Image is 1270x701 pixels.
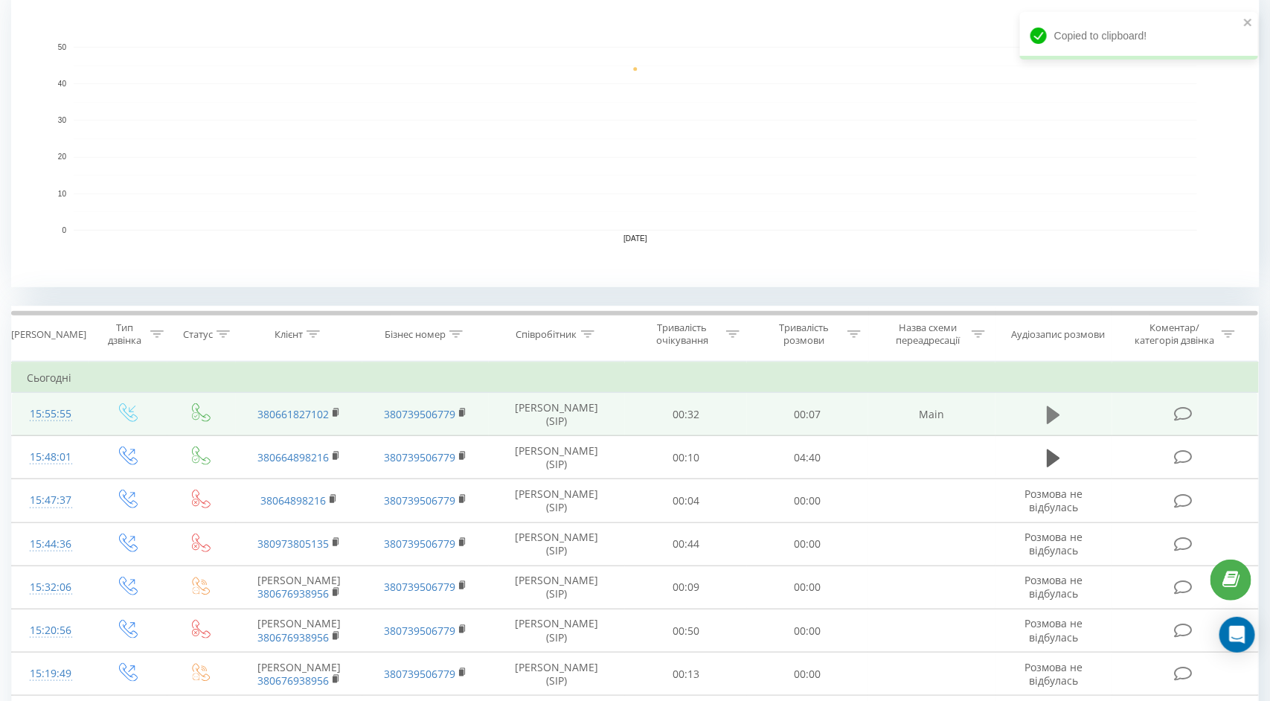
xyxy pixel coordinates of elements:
span: Розмова не відбулась [1024,530,1083,557]
div: 15:48:01 [27,443,74,472]
a: 380664898216 [257,450,329,464]
a: 380739506779 [384,667,455,681]
text: 30 [58,117,67,125]
div: Тип дзвінка [103,321,147,347]
td: [PERSON_NAME] (SIP) [489,522,625,566]
td: 00:00 [747,479,869,522]
td: Main [868,393,995,436]
div: 15:20:56 [27,616,74,645]
td: [PERSON_NAME] [236,566,362,609]
td: 00:07 [747,393,869,436]
td: [PERSON_NAME] [236,609,362,653]
text: [DATE] [623,235,647,243]
td: 00:00 [747,566,869,609]
a: 380661827102 [257,407,329,421]
td: [PERSON_NAME] (SIP) [489,566,625,609]
a: 380973805135 [257,537,329,551]
a: 380739506779 [384,407,455,421]
button: close [1243,16,1254,31]
div: 15:19:49 [27,659,74,688]
td: 00:32 [625,393,747,436]
td: 00:04 [625,479,747,522]
div: Тривалість очікування [643,321,722,347]
td: 04:40 [747,436,869,479]
text: 20 [58,153,67,161]
a: 380676938956 [257,630,329,644]
td: 00:13 [625,653,747,696]
td: [PERSON_NAME] (SIP) [489,479,625,522]
span: Розмова не відбулась [1024,487,1083,514]
span: Розмова не відбулась [1024,616,1083,644]
td: 00:09 [625,566,747,609]
span: Розмова не відбулась [1024,573,1083,601]
a: 380739506779 [384,580,455,594]
div: Тривалість розмови [764,321,844,347]
div: Copied to clipboard! [1020,12,1258,60]
a: 380676938956 [257,586,329,601]
td: 00:50 [625,609,747,653]
td: 00:00 [747,653,869,696]
td: 00:44 [625,522,747,566]
a: 380739506779 [384,493,455,508]
td: 00:00 [747,522,869,566]
td: Сьогодні [12,363,1259,393]
div: Аудіозапис розмови [1012,328,1106,341]
div: Open Intercom Messenger [1219,617,1255,653]
td: 00:00 [747,609,869,653]
text: 10 [58,190,67,198]
a: 38064898216 [260,493,326,508]
text: 40 [58,80,67,88]
div: Статус [183,328,213,341]
td: [PERSON_NAME] (SIP) [489,393,625,436]
text: 0 [62,226,66,234]
div: 15:55:55 [27,400,74,429]
div: 15:32:06 [27,573,74,602]
div: 15:47:37 [27,486,74,515]
td: [PERSON_NAME] [236,653,362,696]
a: 380739506779 [384,450,455,464]
text: 50 [58,43,67,51]
td: [PERSON_NAME] (SIP) [489,609,625,653]
div: Співробітник [516,328,577,341]
td: [PERSON_NAME] (SIP) [489,653,625,696]
a: 380676938956 [257,673,329,688]
span: Розмова не відбулась [1024,660,1083,688]
div: Коментар/категорія дзвінка [1131,321,1218,347]
a: 380739506779 [384,624,455,638]
a: 380739506779 [384,537,455,551]
div: [PERSON_NAME] [11,328,86,341]
div: Клієнт [275,328,303,341]
div: 15:44:36 [27,530,74,559]
td: 00:10 [625,436,747,479]
div: Бізнес номер [385,328,446,341]
td: [PERSON_NAME] (SIP) [489,436,625,479]
div: Назва схеми переадресації [888,321,968,347]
